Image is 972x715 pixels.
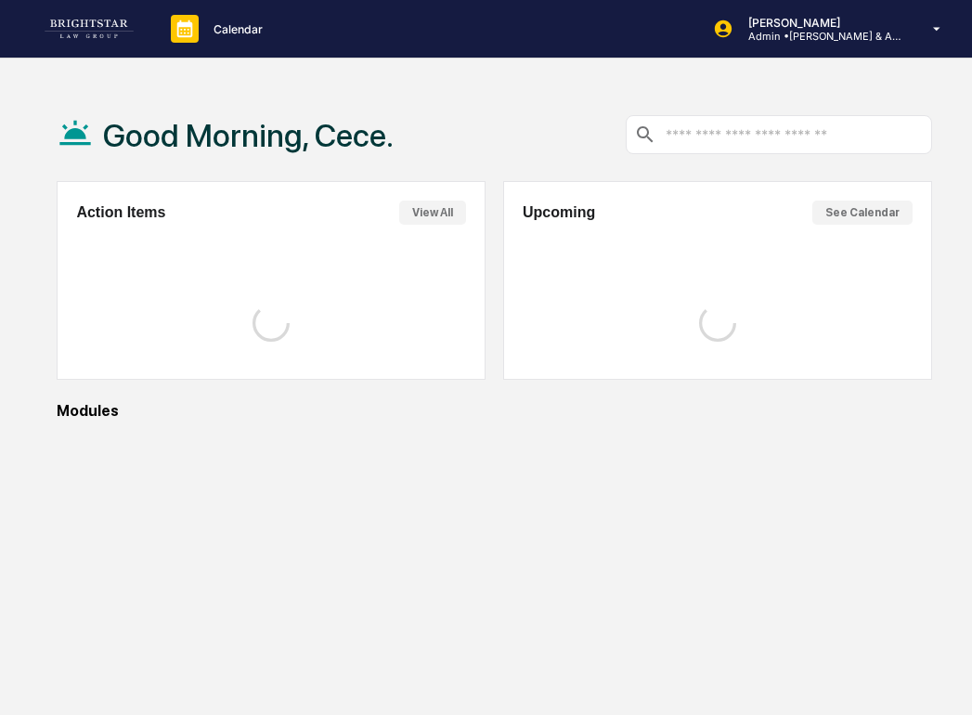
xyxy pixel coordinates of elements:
div: Modules [57,402,931,420]
h2: Upcoming [523,204,595,221]
h1: Good Morning, Cece. [103,117,394,154]
p: Admin • [PERSON_NAME] & Associates [733,30,906,43]
button: View All [399,201,466,225]
img: logo [45,19,134,38]
button: See Calendar [812,201,913,225]
p: [PERSON_NAME] [733,16,906,30]
p: Calendar [199,22,272,36]
h2: Action Items [76,204,165,221]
